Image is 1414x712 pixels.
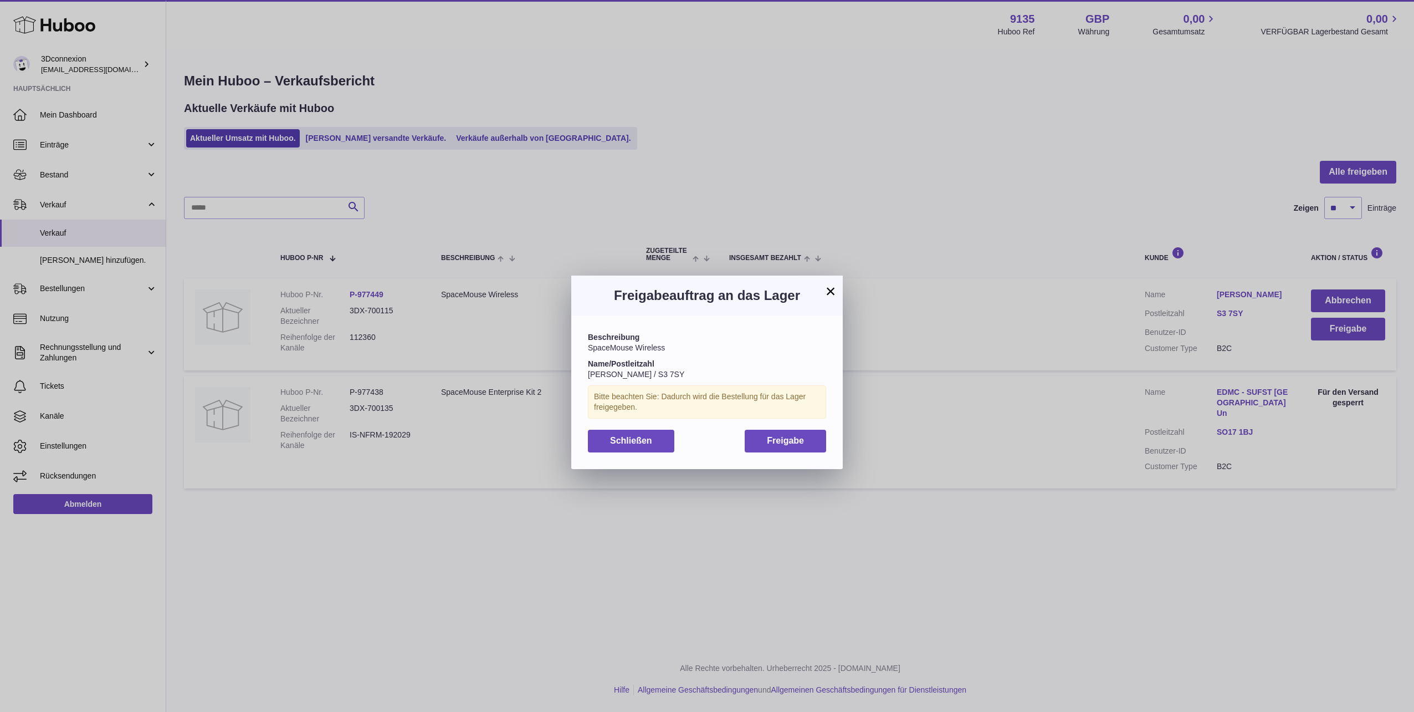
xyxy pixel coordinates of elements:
h3: Freigabeauftrag an das Lager [588,287,826,304]
div: Bitte beachten Sie: Dadurch wird die Bestellung für das Lager freigegeben. [588,385,826,419]
button: Schließen [588,430,674,452]
span: Schließen [610,436,652,445]
button: Freigabe [745,430,826,452]
span: Freigabe [767,436,804,445]
span: [PERSON_NAME] / S3 7SY [588,370,684,379]
span: SpaceMouse Wireless [588,343,665,352]
strong: Beschreibung [588,333,639,342]
strong: Name/Postleitzahl [588,359,654,368]
button: × [824,284,837,298]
